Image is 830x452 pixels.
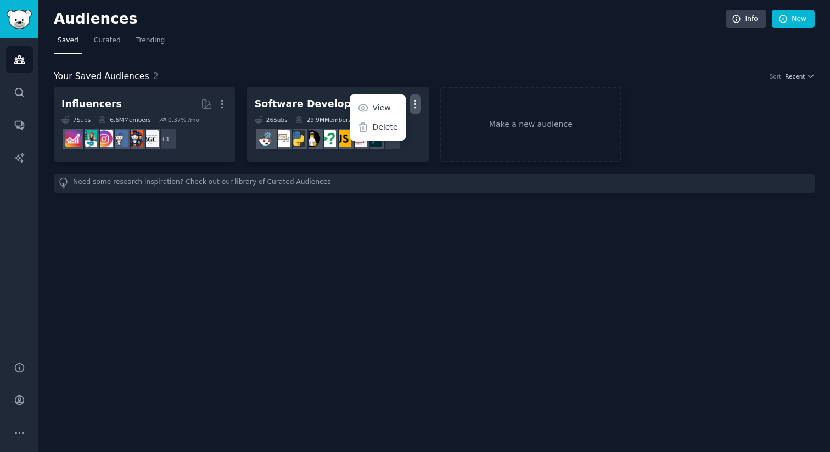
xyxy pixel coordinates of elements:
span: Your Saved Audiences [54,70,149,83]
img: reactjs [257,130,274,147]
img: Instagram [111,130,128,147]
img: influencermarketing [80,130,97,147]
a: Saved [54,32,82,54]
a: Make a new audience [440,87,622,162]
img: linux [304,130,321,147]
p: View [373,102,391,114]
a: Curated Audiences [267,177,331,189]
h2: Audiences [54,10,726,28]
div: Software Developers [255,97,368,111]
img: InstagramGrowthTips [65,130,82,147]
a: New [772,10,815,29]
img: javascript [334,130,351,147]
div: 29.9M Members [295,116,351,124]
div: Sort [770,72,782,80]
img: Python [288,130,305,147]
img: BeautyGuruChatter [142,130,159,147]
a: Trending [132,32,169,54]
img: learnpython [273,130,290,147]
span: Recent [785,72,805,80]
span: Trending [136,36,165,46]
span: 2 [153,71,159,81]
div: 0.37 % /mo [168,116,199,124]
img: socialmedia [126,130,143,147]
a: Influencers7Subs6.6MMembers0.37% /mo+1BeautyGuruChattersocialmediaInstagramInstagramMarketinginfl... [54,87,235,162]
img: InstagramMarketing [96,130,113,147]
div: + 1 [154,127,177,150]
div: Influencers [61,97,122,111]
div: 26 Sub s [255,116,288,124]
div: 6.6M Members [98,116,150,124]
a: Info [726,10,766,29]
div: Need some research inspiration? Check out our library of [54,174,815,193]
p: Delete [373,121,398,133]
a: View [351,97,403,120]
span: Saved [58,36,78,46]
span: Curated [94,36,121,46]
a: Curated [90,32,125,54]
img: cscareerquestions [319,130,336,147]
img: GummySearch logo [7,10,32,29]
div: 7 Sub s [61,116,91,124]
a: Software DevelopersViewDelete26Subs29.9MMembers0.45% /mo+18programmingwebdevjavascriptcscareerque... [247,87,429,162]
button: Recent [785,72,815,80]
